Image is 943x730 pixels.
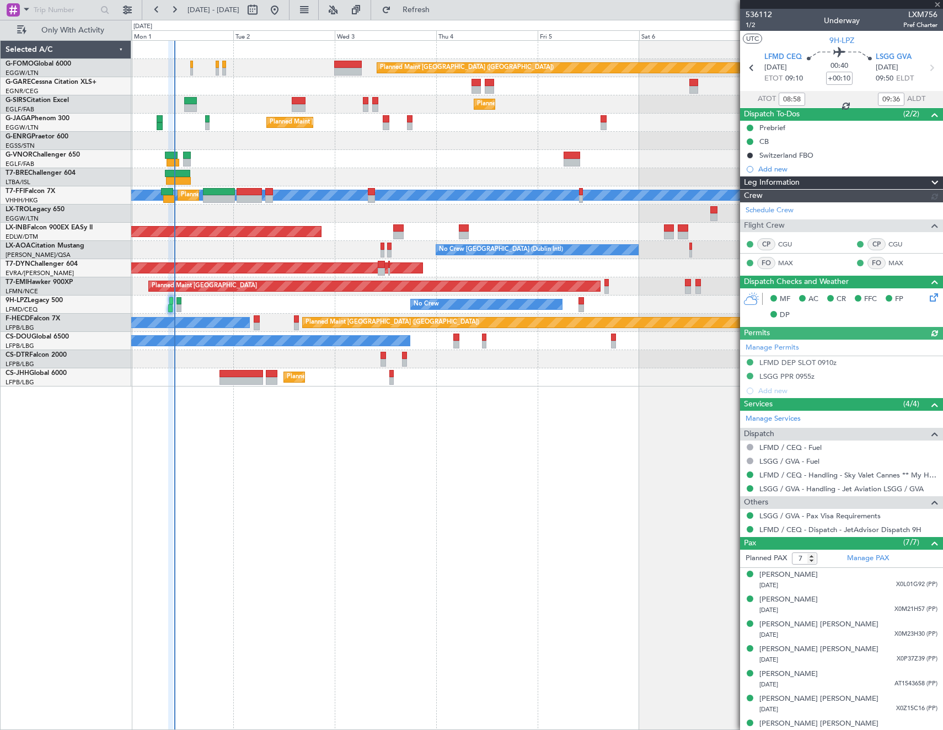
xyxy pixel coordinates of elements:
span: T7-FFI [6,188,25,195]
span: ALDT [907,94,925,105]
div: No Crew [GEOGRAPHIC_DATA] (Dublin Intl) [439,241,563,258]
div: Sat 6 [639,30,741,40]
span: F-HECD [6,315,30,322]
a: LFPB/LBG [6,360,34,368]
span: G-VNOR [6,152,33,158]
span: AC [808,294,818,305]
span: Services [744,398,773,411]
div: [PERSON_NAME] [759,570,818,581]
span: 536112 [746,9,772,20]
span: LXM756 [903,9,937,20]
span: MF [780,294,790,305]
span: G-SIRS [6,97,26,104]
a: LSGG / GVA - Handling - Jet Aviation LSGG / GVA [759,484,924,493]
div: Tue 2 [233,30,335,40]
span: 9H-LPZ [829,35,854,46]
a: LX-TROLegacy 650 [6,206,65,213]
span: [DATE] [764,62,787,73]
a: G-SIRSCitation Excel [6,97,69,104]
a: T7-DYNChallenger 604 [6,261,78,267]
span: CS-DTR [6,352,29,358]
span: ATOT [758,94,776,105]
a: LFMD/CEQ [6,305,37,314]
span: Dispatch [744,428,774,441]
a: EGLF/FAB [6,105,34,114]
span: (7/7) [903,536,919,548]
a: G-FOMOGlobal 6000 [6,61,71,67]
span: Refresh [393,6,440,14]
span: Leg Information [744,176,800,189]
span: X0P37Z39 (PP) [897,654,937,664]
a: T7-BREChallenger 604 [6,170,76,176]
div: Planned Maint [GEOGRAPHIC_DATA] ([GEOGRAPHIC_DATA]) [306,314,479,331]
a: LTBA/ISL [6,178,30,186]
div: Planned Maint [GEOGRAPHIC_DATA] ([GEOGRAPHIC_DATA]) [477,96,651,112]
span: LSGG GVA [876,52,912,63]
span: [DATE] [759,680,778,689]
span: Dispatch To-Dos [744,108,800,121]
a: LFPB/LBG [6,378,34,387]
a: Manage Services [746,414,801,425]
a: EGSS/STN [6,142,35,150]
a: EGLF/FAB [6,160,34,168]
span: G-JAGA [6,115,31,122]
button: Refresh [377,1,443,19]
a: LFPB/LBG [6,342,34,350]
a: LSGG / GVA - Pax Visa Requirements [759,511,881,520]
span: T7-BRE [6,170,28,176]
span: X0L01G92 (PP) [896,580,937,589]
a: F-HECDFalcon 7X [6,315,60,322]
div: No Crew [414,296,439,313]
a: Manage PAX [847,553,889,564]
span: ETOT [764,73,783,84]
span: FP [895,294,903,305]
div: [DATE] [133,22,152,31]
a: G-GARECessna Citation XLS+ [6,79,97,85]
span: CS-JHH [6,370,29,377]
a: G-VNORChallenger 650 [6,152,80,158]
div: Wed 3 [335,30,436,40]
div: Add new [758,164,937,174]
button: UTC [743,34,762,44]
a: LX-AOACitation Mustang [6,243,84,249]
div: CB [759,137,769,146]
span: T7-EMI [6,279,27,286]
span: 00:40 [831,61,848,72]
span: [DATE] [876,62,898,73]
span: 09:10 [785,73,803,84]
span: CS-DOU [6,334,31,340]
a: CS-JHHGlobal 6000 [6,370,67,377]
a: CS-DTRFalcon 2000 [6,352,67,358]
a: EGNR/CEG [6,87,39,95]
span: T7-DYN [6,261,30,267]
span: Only With Activity [29,26,116,34]
span: (2/2) [903,108,919,120]
span: [DATE] [759,705,778,713]
a: T7-FFIFalcon 7X [6,188,55,195]
input: Trip Number [34,2,97,18]
span: (4/4) [903,398,919,410]
span: LX-TRO [6,206,29,213]
span: Dispatch Checks and Weather [744,276,849,288]
span: LX-INB [6,224,27,231]
span: ELDT [896,73,914,84]
a: EGGW/LTN [6,214,39,223]
div: Planned Maint [GEOGRAPHIC_DATA] [152,278,257,294]
div: Planned Maint [GEOGRAPHIC_DATA] ([GEOGRAPHIC_DATA]) [380,60,554,76]
a: VHHH/HKG [6,196,38,205]
span: Others [744,496,768,509]
div: Prebrief [759,123,785,132]
a: [PERSON_NAME]/QSA [6,251,71,259]
span: G-FOMO [6,61,34,67]
span: LFMD CEQ [764,52,802,63]
a: LFMN/NCE [6,287,38,296]
span: [DATE] [759,581,778,589]
a: G-ENRGPraetor 600 [6,133,68,140]
a: EGGW/LTN [6,69,39,77]
span: 9H-LPZ [6,297,28,304]
div: [PERSON_NAME] [759,669,818,680]
a: LSGG / GVA - Fuel [759,457,819,466]
div: [PERSON_NAME] [PERSON_NAME] [759,718,878,729]
span: DP [780,310,790,321]
a: LFPB/LBG [6,324,34,332]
